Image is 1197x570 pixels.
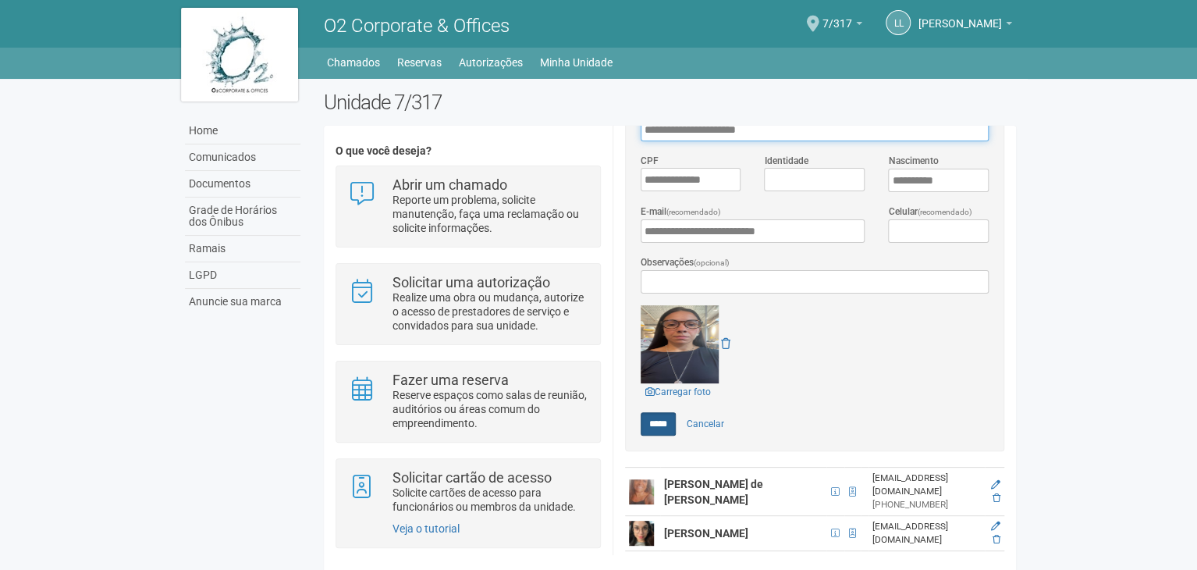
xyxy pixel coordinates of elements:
strong: [PERSON_NAME] [664,527,748,540]
a: Excluir membro [993,534,1000,545]
a: Editar membro [991,479,1000,490]
img: logo.jpg [181,8,298,102]
a: LGPD [185,262,300,289]
a: Veja o tutorial [392,522,460,535]
a: Cancelar [678,412,733,436]
a: Solicitar cartão de acesso Solicite cartões de acesso para funcionários ou membros da unidade. [348,471,588,514]
strong: Fazer uma reserva [392,372,509,388]
label: Observações [641,255,730,270]
span: (opcional) [694,258,730,267]
a: 7/317 [822,20,862,32]
a: [PERSON_NAME] [918,20,1012,32]
label: CPF [641,154,659,168]
a: Home [185,118,300,144]
strong: [PERSON_NAME] de [PERSON_NAME] [664,478,763,506]
a: Autorizações [459,52,523,73]
label: Identidade [764,154,808,168]
strong: Solicitar uma autorização [392,274,550,290]
a: Reservas [397,52,442,73]
div: [EMAIL_ADDRESS][DOMAIN_NAME] [872,520,981,547]
a: Anuncie sua marca [185,289,300,315]
a: Solicitar uma autorização Realize uma obra ou mudança, autorize o acesso de prestadores de serviç... [348,276,588,333]
a: Minha Unidade [540,52,613,73]
div: [PHONE_NUMBER] [872,498,981,511]
p: Solicite cartões de acesso para funcionários ou membros da unidade. [392,486,588,514]
span: 7/317 [822,2,852,30]
span: O2 Corporate & Offices [324,15,510,37]
a: Fazer uma reserva Reserve espaços como salas de reunião, auditórios ou áreas comum do empreendime... [348,373,588,430]
a: Ramais [185,236,300,262]
strong: Abrir um chamado [392,176,507,193]
span: (recomendado) [917,208,971,216]
a: Remover [721,337,730,350]
a: Carregar foto [641,383,716,401]
h2: Unidade 7/317 [324,91,1016,114]
img: user.png [629,521,654,546]
a: Grade de Horários dos Ônibus [185,198,300,236]
strong: Solicitar cartão de acesso [392,469,552,486]
p: Realize uma obra ou mudança, autorize o acesso de prestadores de serviço e convidados para sua un... [392,290,588,333]
img: user.png [629,479,654,504]
label: Celular [888,205,971,219]
a: Abrir um chamado Reporte um problema, solicite manutenção, faça uma reclamação ou solicite inform... [348,178,588,235]
span: (recomendado) [666,208,721,216]
a: ll [886,10,911,35]
a: Comunicados [185,144,300,171]
p: Reporte um problema, solicite manutenção, faça uma reclamação ou solicite informações. [392,193,588,235]
a: Documentos [185,171,300,198]
span: lucas leal finger [918,2,1002,30]
p: Reserve espaços como salas de reunião, auditórios ou áreas comum do empreendimento. [392,388,588,430]
a: Editar membro [991,521,1000,532]
h4: O que você deseja? [336,145,600,157]
div: [EMAIL_ADDRESS][DOMAIN_NAME] [872,472,981,498]
a: Chamados [327,52,380,73]
label: Nascimento [888,154,938,168]
img: GetFile [641,305,719,383]
a: Excluir membro [993,493,1000,504]
label: E-mail [641,205,721,219]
